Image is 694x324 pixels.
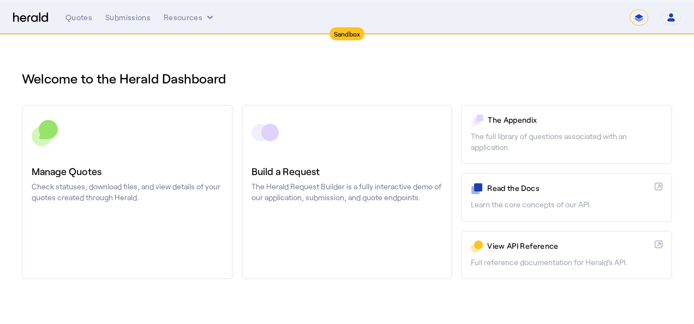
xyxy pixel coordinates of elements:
p: The full library of questions associated with an application. [471,131,662,153]
p: Read the Docs [487,183,650,194]
div: Submissions [105,12,151,23]
p: Full reference documentation for Herald's API. [471,257,662,268]
div: Quotes [65,12,92,23]
h3: Build a Request [252,164,443,179]
p: The Herald Request Builder is a fully interactive demo of our application, submission, and quote ... [252,181,443,203]
p: View API Reference [487,241,650,251]
img: Herald Logo [13,13,48,23]
a: The AppendixThe full library of questions associated with an application. [461,105,672,164]
a: Build a RequestThe Herald Request Builder is a fully interactive demo of our application, submiss... [242,105,453,279]
p: Learn the core concepts of our API. [471,199,662,210]
a: View API ReferenceFull reference documentation for Herald's API. [461,231,672,279]
p: The Appendix [488,115,662,125]
h1: Welcome to the Herald Dashboard [22,70,672,87]
h3: Manage Quotes [32,164,223,179]
button: Resources dropdown menu [164,12,216,23]
a: Manage QuotesCheck statuses, download files, and view details of your quotes created through Herald. [22,105,233,279]
a: Read the DocsLearn the core concepts of our API. [461,173,672,221]
p: Check statuses, download files, and view details of your quotes created through Herald. [32,181,223,203]
div: Sandbox [330,27,365,40]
